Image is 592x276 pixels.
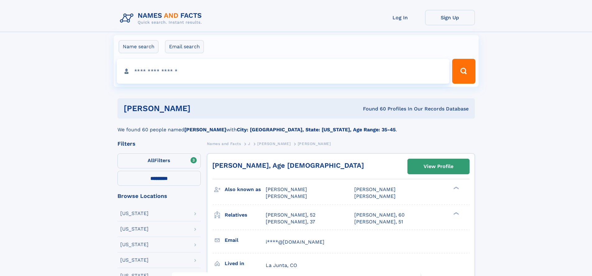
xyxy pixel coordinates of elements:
span: J [248,142,250,146]
div: [US_STATE] [120,227,149,232]
a: [PERSON_NAME] [257,140,291,147]
div: ❯ [452,186,459,190]
span: All [148,157,154,163]
h3: Also known as [225,184,266,195]
div: View Profile [424,159,453,174]
div: Filters [117,141,201,147]
label: Email search [165,40,204,53]
div: [US_STATE] [120,242,149,247]
span: [PERSON_NAME] [266,193,307,199]
input: search input [117,59,450,84]
b: [PERSON_NAME] [184,127,226,133]
a: View Profile [408,159,469,174]
span: [PERSON_NAME] [257,142,291,146]
a: [PERSON_NAME], 37 [266,218,315,225]
div: [US_STATE] [120,211,149,216]
span: [PERSON_NAME] [354,186,396,192]
h3: Email [225,235,266,246]
h3: Lived in [225,258,266,269]
a: Sign Up [425,10,475,25]
div: Browse Locations [117,193,201,199]
h1: [PERSON_NAME] [124,105,277,112]
div: Found 60 Profiles In Our Records Database [277,105,469,112]
div: We found 60 people named with . [117,119,475,133]
span: [PERSON_NAME] [266,186,307,192]
span: [PERSON_NAME] [298,142,331,146]
a: [PERSON_NAME], Age [DEMOGRAPHIC_DATA] [212,161,364,169]
a: [PERSON_NAME], 52 [266,212,315,218]
label: Name search [119,40,158,53]
a: [PERSON_NAME], 51 [354,218,403,225]
span: La Junta, CO [266,262,297,268]
a: [PERSON_NAME], 60 [354,212,405,218]
div: [US_STATE] [120,258,149,263]
b: City: [GEOGRAPHIC_DATA], State: [US_STATE], Age Range: 35-45 [237,127,396,133]
a: Names and Facts [207,140,241,147]
button: Search Button [452,59,475,84]
h3: Relatives [225,210,266,220]
a: Log In [375,10,425,25]
div: ❯ [452,211,459,215]
span: [PERSON_NAME] [354,193,396,199]
label: Filters [117,153,201,168]
img: Logo Names and Facts [117,10,207,27]
a: J [248,140,250,147]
